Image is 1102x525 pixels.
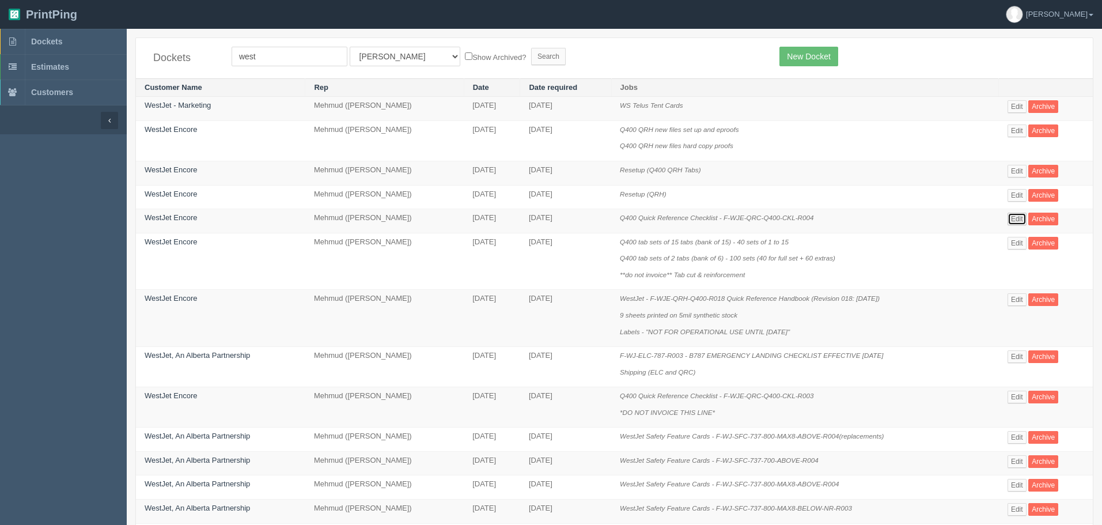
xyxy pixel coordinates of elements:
[520,209,611,233] td: [DATE]
[31,62,69,71] span: Estimates
[464,185,520,209] td: [DATE]
[464,290,520,347] td: [DATE]
[1008,391,1027,403] a: Edit
[520,120,611,161] td: [DATE]
[464,209,520,233] td: [DATE]
[1028,431,1058,444] a: Archive
[1028,237,1058,250] a: Archive
[1008,189,1027,202] a: Edit
[145,432,250,440] a: WestJet, An Alberta Partnership
[153,52,214,64] h4: Dockets
[531,48,566,65] input: Search
[145,479,250,488] a: WestJet, An Alberta Partnership
[31,37,62,46] span: Dockets
[464,428,520,452] td: [DATE]
[620,432,884,440] i: WestJet Safety Feature Cards - F-WJ-SFC-737-800-MAX8-ABOVE-R004(replacements)
[529,83,577,92] a: Date required
[520,233,611,290] td: [DATE]
[1008,165,1027,177] a: Edit
[1028,503,1058,516] a: Archive
[1028,479,1058,492] a: Archive
[620,190,666,198] i: Resetup (QRH)
[520,500,611,524] td: [DATE]
[620,254,835,262] i: Q400 tab sets of 2 tabs (bank of 6) - 100 sets (40 for full set + 60 extras)
[464,451,520,475] td: [DATE]
[1008,124,1027,137] a: Edit
[620,352,883,359] i: F-WJ-ELC-787-R003 - B787 EMERGENCY LANDING CHECKLIST EFFECTIVE [DATE]
[779,47,838,66] a: New Docket
[1008,293,1027,306] a: Edit
[611,78,999,97] th: Jobs
[145,456,250,464] a: WestJet, An Alberta Partnership
[464,500,520,524] td: [DATE]
[145,351,250,360] a: WestJet, An Alberta Partnership
[305,120,464,161] td: Mehmud ([PERSON_NAME])
[31,88,73,97] span: Customers
[305,475,464,500] td: Mehmud ([PERSON_NAME])
[520,161,611,186] td: [DATE]
[305,428,464,452] td: Mehmud ([PERSON_NAME])
[620,126,739,133] i: Q400 QRH new files set up and eproofs
[620,166,701,173] i: Resetup (Q400 QRH Tabs)
[620,392,813,399] i: Q400 Quick Reference Checklist - F-WJE-QRC-Q400-CKL-R003
[145,83,202,92] a: Customer Name
[1028,350,1058,363] a: Archive
[1028,189,1058,202] a: Archive
[1028,124,1058,137] a: Archive
[1028,293,1058,306] a: Archive
[620,271,745,278] i: **do not invoice** Tab cut & reinforcement
[464,387,520,428] td: [DATE]
[520,97,611,121] td: [DATE]
[232,47,347,66] input: Customer Name
[620,238,789,245] i: Q400 tab sets of 15 tabs (bank of 15) - 40 sets of 1 to 15
[620,101,683,109] i: WS Telus Tent Cards
[1028,391,1058,403] a: Archive
[1028,455,1058,468] a: Archive
[305,347,464,387] td: Mehmud ([PERSON_NAME])
[1008,431,1027,444] a: Edit
[305,500,464,524] td: Mehmud ([PERSON_NAME])
[620,214,813,221] i: Q400 Quick Reference Checklist - F-WJE-QRC-Q400-CKL-R004
[314,83,328,92] a: Rep
[520,475,611,500] td: [DATE]
[1006,6,1023,22] img: avatar_default-7531ab5dedf162e01f1e0bb0964e6a185e93c5c22dfe317fb01d7f8cd2b1632c.jpg
[305,233,464,290] td: Mehmud ([PERSON_NAME])
[1008,350,1027,363] a: Edit
[145,190,198,198] a: WestJet Encore
[1008,237,1027,250] a: Edit
[620,480,839,488] i: WestJet Safety Feature Cards - F-WJ-SFC-737-800-MAX8-ABOVE-R004
[9,9,20,20] img: logo-3e63b451c926e2ac314895c53de4908e5d424f24456219fb08d385ab2e579770.png
[520,387,611,428] td: [DATE]
[145,101,211,109] a: WestJet - Marketing
[620,409,715,416] i: *DO NOT INVOICE THIS LINE*
[465,50,526,63] label: Show Archived?
[305,209,464,233] td: Mehmud ([PERSON_NAME])
[145,237,198,246] a: WestJet Encore
[464,347,520,387] td: [DATE]
[620,504,852,512] i: WestJet Safety Feature Cards - F-WJ-SFC-737-800-MAX8-BELOW-NR-R003
[145,294,198,303] a: WestJet Encore
[620,328,790,335] i: Labels - "NOT FOR OPERATIONAL USE UNTIL [DATE]"
[520,451,611,475] td: [DATE]
[620,456,819,464] i: WestJet Safety Feature Cards - F-WJ-SFC-737-700-ABOVE-R004
[464,120,520,161] td: [DATE]
[305,387,464,428] td: Mehmud ([PERSON_NAME])
[520,185,611,209] td: [DATE]
[464,97,520,121] td: [DATE]
[473,83,489,92] a: Date
[1008,100,1027,113] a: Edit
[1008,213,1027,225] a: Edit
[1008,503,1027,516] a: Edit
[1028,165,1058,177] a: Archive
[1028,213,1058,225] a: Archive
[464,475,520,500] td: [DATE]
[620,294,880,302] i: WestJet - F-WJE-QRH-Q400-R018 Quick Reference Handbook (Revision 018: [DATE])
[520,347,611,387] td: [DATE]
[1028,100,1058,113] a: Archive
[620,142,733,149] i: Q400 QRH new files hard copy proofs
[305,185,464,209] td: Mehmud ([PERSON_NAME])
[145,213,198,222] a: WestJet Encore
[1008,455,1027,468] a: Edit
[145,504,250,512] a: WestJet, An Alberta Partnership
[620,311,737,319] i: 9 sheets printed on 5mil synthetic stock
